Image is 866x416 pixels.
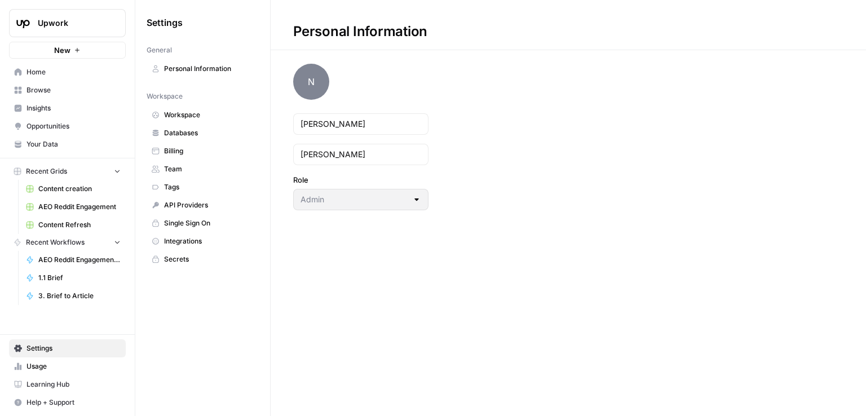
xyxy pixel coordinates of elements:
[164,128,254,138] span: Databases
[9,375,126,393] a: Learning Hub
[164,218,254,228] span: Single Sign On
[164,200,254,210] span: API Providers
[147,178,259,196] a: Tags
[147,250,259,268] a: Secrets
[147,91,183,101] span: Workspace
[38,17,106,29] span: Upwork
[164,146,254,156] span: Billing
[9,9,126,37] button: Workspace: Upwork
[38,202,121,212] span: AEO Reddit Engagement
[164,110,254,120] span: Workspace
[9,99,126,117] a: Insights
[26,361,121,371] span: Usage
[271,23,450,41] div: Personal Information
[26,343,121,353] span: Settings
[26,103,121,113] span: Insights
[147,142,259,160] a: Billing
[293,174,428,185] label: Role
[26,166,67,176] span: Recent Grids
[164,164,254,174] span: Team
[164,236,254,246] span: Integrations
[9,63,126,81] a: Home
[147,160,259,178] a: Team
[293,64,329,100] span: N
[147,214,259,232] a: Single Sign On
[9,393,126,411] button: Help + Support
[9,357,126,375] a: Usage
[9,42,126,59] button: New
[54,45,70,56] span: New
[26,121,121,131] span: Opportunities
[21,216,126,234] a: Content Refresh
[9,135,126,153] a: Your Data
[26,397,121,408] span: Help + Support
[13,13,33,33] img: Upwork Logo
[164,64,254,74] span: Personal Information
[9,81,126,99] a: Browse
[164,182,254,192] span: Tags
[26,139,121,149] span: Your Data
[21,180,126,198] a: Content creation
[38,291,121,301] span: 3. Brief to Article
[26,379,121,390] span: Learning Hub
[38,220,121,230] span: Content Refresh
[164,254,254,264] span: Secrets
[147,16,183,29] span: Settings
[147,60,259,78] a: Personal Information
[26,67,121,77] span: Home
[147,106,259,124] a: Workspace
[26,237,85,247] span: Recent Workflows
[38,184,121,194] span: Content creation
[26,85,121,95] span: Browse
[21,198,126,216] a: AEO Reddit Engagement
[38,273,121,283] span: 1.1 Brief
[9,339,126,357] a: Settings
[147,124,259,142] a: Databases
[9,234,126,251] button: Recent Workflows
[21,287,126,305] a: 3. Brief to Article
[21,251,126,269] a: AEO Reddit Engagement - Fork
[21,269,126,287] a: 1.1 Brief
[147,45,172,55] span: General
[9,163,126,180] button: Recent Grids
[38,255,121,265] span: AEO Reddit Engagement - Fork
[147,232,259,250] a: Integrations
[147,196,259,214] a: API Providers
[9,117,126,135] a: Opportunities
